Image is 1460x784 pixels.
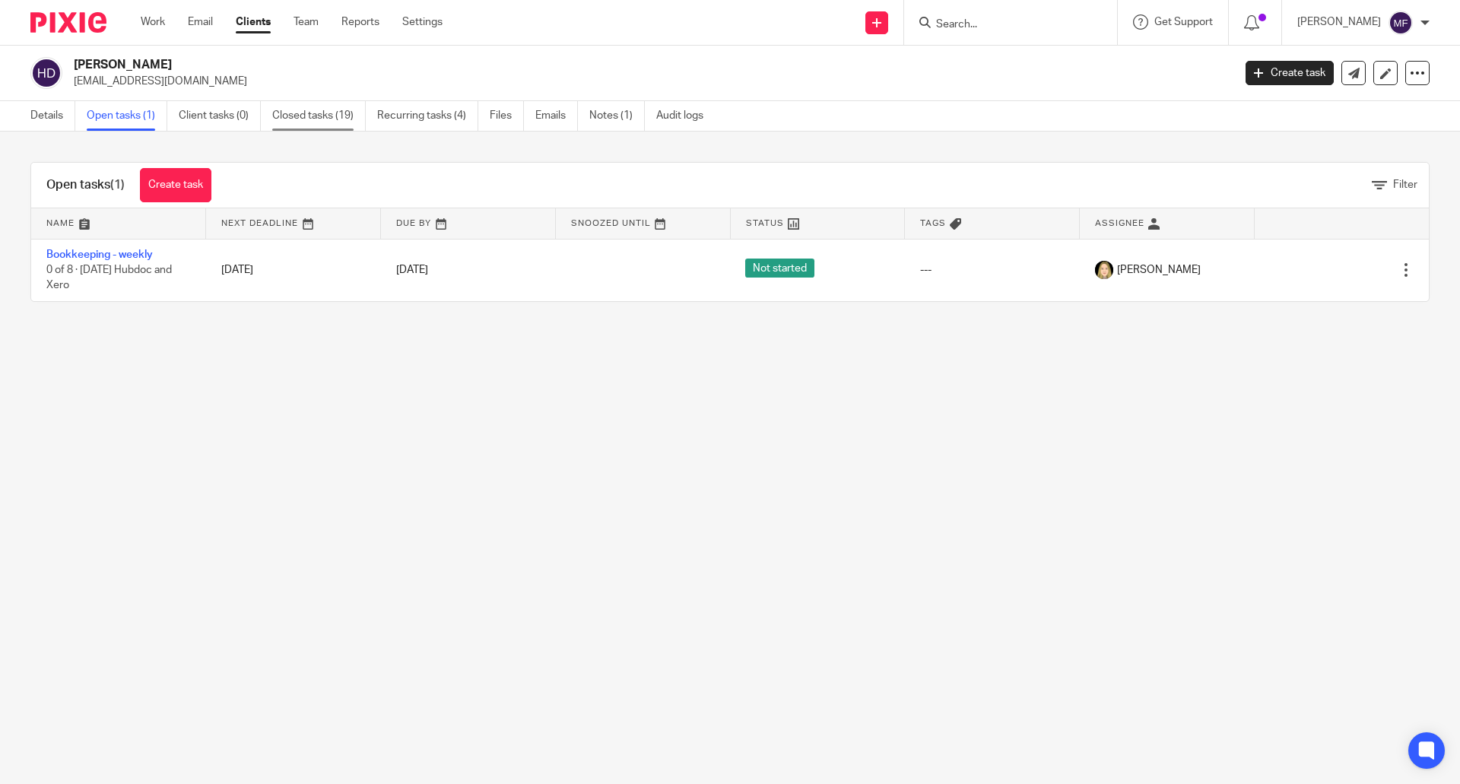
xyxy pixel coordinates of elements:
span: 0 of 8 · [DATE] Hubdoc and Xero [46,265,172,291]
span: [DATE] [396,265,428,275]
p: [EMAIL_ADDRESS][DOMAIN_NAME] [74,74,1223,89]
span: Filter [1393,179,1417,190]
a: Files [490,101,524,131]
a: Settings [402,14,443,30]
span: Status [746,219,784,227]
img: svg%3E [1389,11,1413,35]
a: Emails [535,101,578,131]
a: Closed tasks (19) [272,101,366,131]
img: Phoebe%20Black.png [1095,261,1113,279]
span: (1) [110,179,125,191]
span: Snoozed Until [571,219,651,227]
a: Audit logs [656,101,715,131]
a: Notes (1) [589,101,645,131]
span: Get Support [1154,17,1213,27]
a: Details [30,101,75,131]
span: Not started [745,259,814,278]
p: [PERSON_NAME] [1297,14,1381,30]
a: Create task [1246,61,1334,85]
img: svg%3E [30,57,62,89]
a: Team [294,14,319,30]
span: [PERSON_NAME] [1117,262,1201,278]
h1: Open tasks [46,177,125,193]
a: Work [141,14,165,30]
a: Email [188,14,213,30]
h2: [PERSON_NAME] [74,57,993,73]
a: Client tasks (0) [179,101,261,131]
div: --- [920,262,1065,278]
img: Pixie [30,12,106,33]
a: Reports [341,14,379,30]
a: Create task [140,168,211,202]
a: Bookkeeping - weekly [46,249,153,260]
a: Clients [236,14,271,30]
a: Open tasks (1) [87,101,167,131]
a: Recurring tasks (4) [377,101,478,131]
input: Search [935,18,1071,32]
td: [DATE] [206,239,381,301]
span: Tags [920,219,946,227]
